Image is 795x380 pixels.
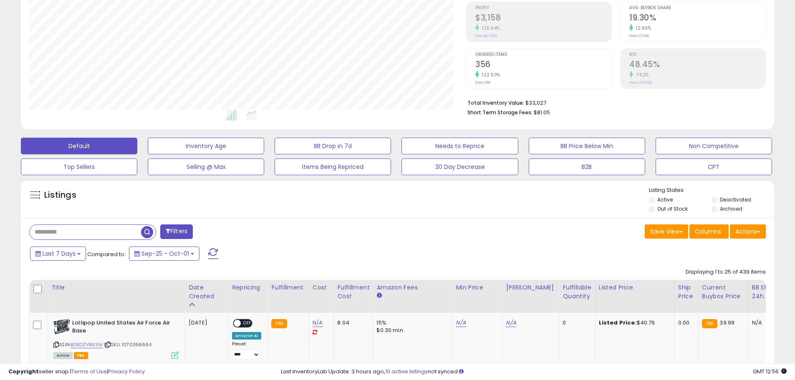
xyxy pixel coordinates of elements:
[108,367,145,375] a: Privacy Policy
[87,250,126,258] span: Compared to:
[529,138,645,154] button: BB Price Below Min
[456,319,466,327] a: N/A
[401,159,518,175] button: 30 Day Decrease
[271,319,287,328] small: FBA
[467,109,533,116] b: Short Term Storage Fees:
[702,283,745,301] div: Current Buybox Price
[232,341,261,360] div: Preset:
[281,368,787,376] div: Last InventoryLab Update: 3 hours ago, not synced.
[678,283,695,301] div: Ship Price
[467,99,524,106] b: Total Inventory Value:
[160,224,193,239] button: Filters
[376,292,381,299] small: Amazon Fees.
[563,283,591,301] div: Fulfillable Quantity
[21,159,137,175] button: Top Sellers
[232,332,261,340] div: Amazon AI
[241,320,254,327] span: OFF
[720,196,751,203] label: Deactivated
[599,319,668,327] div: $40.79
[753,367,787,375] span: 2025-10-9 12:56 GMT
[534,108,550,116] span: $81.05
[376,327,446,334] div: $0.30 min
[695,227,721,236] span: Columns
[475,80,491,85] small: Prev: 160
[8,368,145,376] div: seller snap | |
[563,319,588,327] div: 0
[720,205,742,212] label: Archived
[506,283,555,292] div: [PERSON_NAME]
[475,53,611,57] span: Ordered Items
[232,283,264,292] div: Repricing
[475,33,497,38] small: Prev: $1,399
[148,159,264,175] button: Selling @ Max
[599,319,637,327] b: Listed Price:
[657,196,673,203] label: Active
[633,25,651,31] small: 12.60%
[401,138,518,154] button: Needs to Reprice
[275,138,391,154] button: BB Drop in 7d
[657,205,688,212] label: Out of Stock
[629,60,765,71] h2: 48.45%
[467,97,760,107] li: $33,027
[475,6,611,10] span: Profit
[72,319,174,337] b: Lollipop United States Air Force Air Base
[686,268,766,276] div: Displaying 1 to 25 of 439 items
[71,367,107,375] a: Terms of Use
[53,319,70,335] img: 51-aBf9zv-L._SL40_.jpg
[30,247,86,261] button: Last 7 Days
[53,352,73,359] span: All listings currently available for purchase on Amazon
[275,159,391,175] button: Items Being Repriced
[629,33,649,38] small: Prev: 17.14%
[21,138,137,154] button: Default
[271,283,305,292] div: Fulfillment
[74,352,88,359] span: FBA
[629,13,765,24] h2: 19.30%
[337,319,366,327] div: 8.04
[479,72,500,78] small: 122.50%
[53,319,179,358] div: ASIN:
[649,186,774,194] p: Listing States:
[141,249,189,258] span: Sep-25 - Oct-01
[313,319,323,327] a: N/A
[189,319,222,327] div: [DATE]
[475,13,611,24] h2: $3,158
[529,159,645,175] button: B2B
[376,283,449,292] div: Amazon Fees
[629,6,765,10] span: Avg. Buybox Share
[44,189,76,201] h5: Listings
[104,341,151,348] span: | SKU: 1070356664
[645,224,688,239] button: Save View
[689,224,729,239] button: Columns
[475,60,611,71] h2: 356
[752,319,780,327] div: N/A
[656,138,772,154] button: Non Competitive
[702,319,717,328] small: FBA
[129,247,199,261] button: Sep-25 - Oct-01
[752,283,782,301] div: BB Share 24h.
[678,319,692,327] div: 0.00
[730,224,766,239] button: Actions
[719,319,734,327] span: 39.99
[385,367,428,375] a: 10 active listings
[456,283,499,292] div: Min Price
[376,319,446,327] div: 15%
[629,80,652,85] small: Prev: 45.06%
[313,283,331,292] div: Cost
[43,249,76,258] span: Last 7 Days
[189,283,225,301] div: Date Created
[479,25,500,31] small: 125.64%
[656,159,772,175] button: CPT
[337,283,369,301] div: Fulfillment Cost
[51,283,182,292] div: Title
[629,53,765,57] span: ROI
[148,138,264,154] button: Inventory Age
[633,72,649,78] small: 7.52%
[599,283,671,292] div: Listed Price
[506,319,516,327] a: N/A
[8,367,39,375] strong: Copyright
[71,341,103,348] a: B0BDZV863M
